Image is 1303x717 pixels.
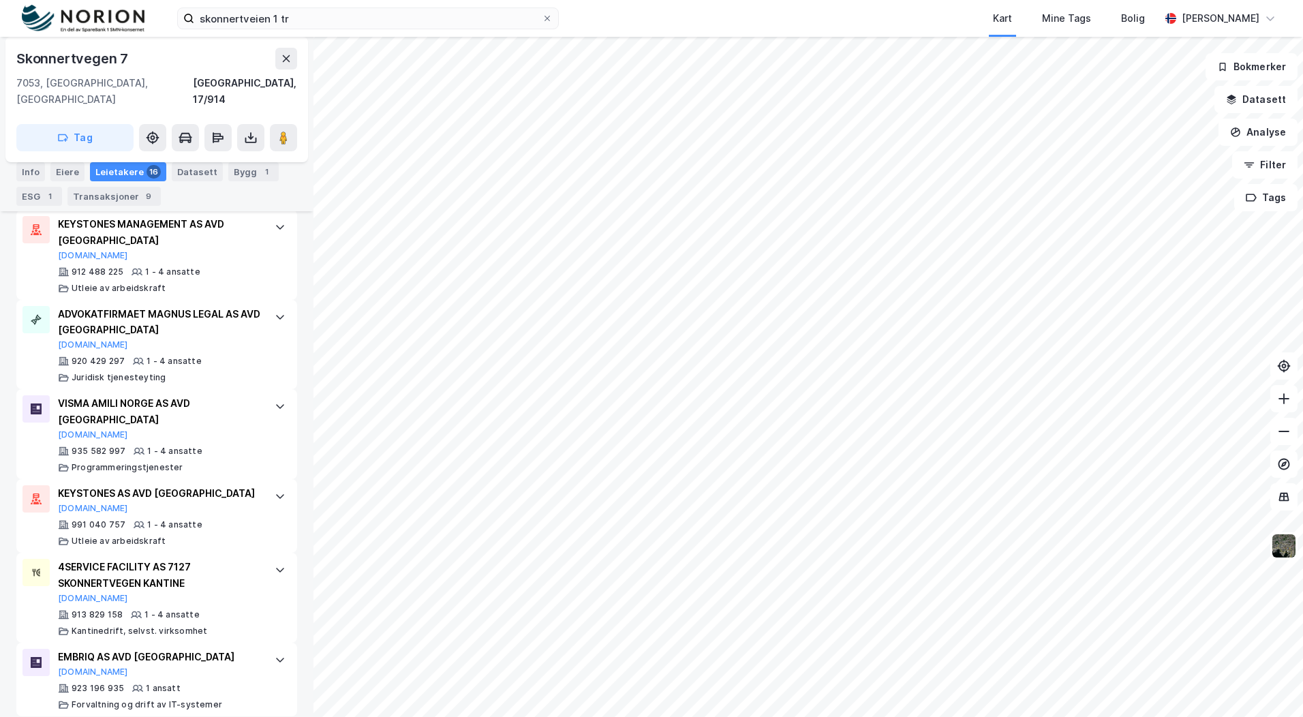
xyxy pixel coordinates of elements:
[58,593,128,604] button: [DOMAIN_NAME]
[1232,151,1298,179] button: Filter
[16,124,134,151] button: Tag
[1271,533,1297,559] img: 9k=
[993,10,1012,27] div: Kart
[58,503,128,514] button: [DOMAIN_NAME]
[16,162,45,181] div: Info
[1121,10,1145,27] div: Bolig
[72,519,125,530] div: 991 040 757
[16,48,131,70] div: Skonnertvegen 7
[72,283,166,294] div: Utleie av arbeidskraft
[58,250,128,261] button: [DOMAIN_NAME]
[1182,10,1259,27] div: [PERSON_NAME]
[72,446,125,457] div: 935 582 997
[50,162,85,181] div: Eiere
[193,75,297,108] div: [GEOGRAPHIC_DATA], 17/914
[90,162,166,181] div: Leietakere
[43,189,57,203] div: 1
[58,429,128,440] button: [DOMAIN_NAME]
[146,683,181,694] div: 1 ansatt
[72,266,123,277] div: 912 488 225
[1235,652,1303,717] div: Kontrollprogram for chat
[145,266,200,277] div: 1 - 4 ansatte
[147,165,161,179] div: 16
[72,699,222,710] div: Forvaltning og drift av IT-systemer
[72,356,125,367] div: 920 429 297
[172,162,223,181] div: Datasett
[147,446,202,457] div: 1 - 4 ansatte
[260,165,273,179] div: 1
[72,536,166,547] div: Utleie av arbeidskraft
[67,187,161,206] div: Transaksjoner
[72,683,124,694] div: 923 196 935
[58,395,261,428] div: VISMA AMILI NORGE AS AVD [GEOGRAPHIC_DATA]
[72,609,123,620] div: 913 829 158
[194,8,542,29] input: Søk på adresse, matrikkel, gårdeiere, leietakere eller personer
[72,372,166,383] div: Juridisk tjenesteyting
[16,187,62,206] div: ESG
[142,189,155,203] div: 9
[72,462,183,473] div: Programmeringstjenester
[58,306,261,339] div: ADVOKATFIRMAET MAGNUS LEGAL AS AVD [GEOGRAPHIC_DATA]
[22,5,144,33] img: norion-logo.80e7a08dc31c2e691866.png
[58,339,128,350] button: [DOMAIN_NAME]
[1234,184,1298,211] button: Tags
[16,75,193,108] div: 7053, [GEOGRAPHIC_DATA], [GEOGRAPHIC_DATA]
[1235,652,1303,717] iframe: Chat Widget
[144,609,200,620] div: 1 - 4 ansatte
[1042,10,1091,27] div: Mine Tags
[58,559,261,592] div: 4SERVICE FACILITY AS 7127 SKONNERTVEGEN KANTINE
[228,162,279,181] div: Bygg
[72,626,207,637] div: Kantinedrift, selvst. virksomhet
[58,649,261,665] div: EMBRIQ AS AVD [GEOGRAPHIC_DATA]
[58,485,261,502] div: KEYSTONES AS AVD [GEOGRAPHIC_DATA]
[1206,53,1298,80] button: Bokmerker
[1214,86,1298,113] button: Datasett
[58,667,128,677] button: [DOMAIN_NAME]
[147,356,202,367] div: 1 - 4 ansatte
[1218,119,1298,146] button: Analyse
[147,519,202,530] div: 1 - 4 ansatte
[58,216,261,249] div: KEYSTONES MANAGEMENT AS AVD [GEOGRAPHIC_DATA]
